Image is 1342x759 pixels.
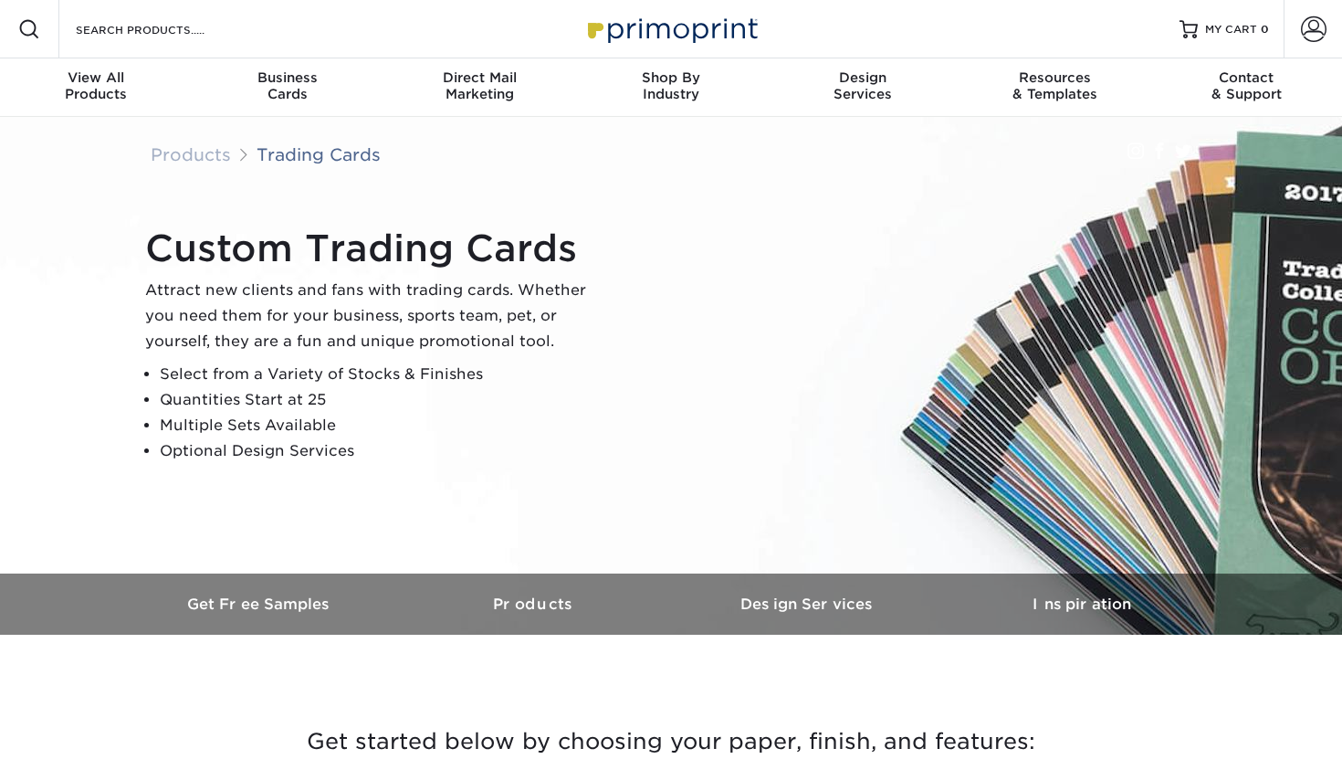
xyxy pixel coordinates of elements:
h3: Inspiration [945,596,1219,613]
span: Business [192,69,383,86]
a: BusinessCards [192,58,383,117]
input: SEARCH PRODUCTS..... [74,18,252,40]
div: Marketing [383,69,575,102]
a: Shop ByIndustry [575,58,767,117]
div: & Support [1150,69,1342,102]
h3: Design Services [671,596,945,613]
li: Optional Design Services [160,438,602,464]
li: Select from a Variety of Stocks & Finishes [160,362,602,387]
div: Industry [575,69,767,102]
p: Attract new clients and fans with trading cards. Whether you need them for your business, sports ... [145,278,602,354]
a: Get Free Samples [123,574,397,635]
div: Services [767,69,959,102]
a: Contact& Support [1150,58,1342,117]
li: Multiple Sets Available [160,413,602,438]
a: Design Services [671,574,945,635]
h1: Custom Trading Cards [145,227,602,270]
div: Cards [192,69,383,102]
a: Resources& Templates [959,58,1150,117]
li: Quantities Start at 25 [160,387,602,413]
span: Resources [959,69,1150,86]
img: Primoprint [580,9,762,48]
span: Contact [1150,69,1342,86]
span: Shop By [575,69,767,86]
h3: Products [397,596,671,613]
a: Inspiration [945,574,1219,635]
a: Direct MailMarketing [383,58,575,117]
div: & Templates [959,69,1150,102]
a: Products [151,144,231,164]
span: 0 [1261,23,1269,36]
a: Trading Cards [257,144,381,164]
h3: Get Free Samples [123,596,397,613]
a: DesignServices [767,58,959,117]
span: Direct Mail [383,69,575,86]
span: Design [767,69,959,86]
span: MY CART [1205,22,1257,37]
a: Products [397,574,671,635]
